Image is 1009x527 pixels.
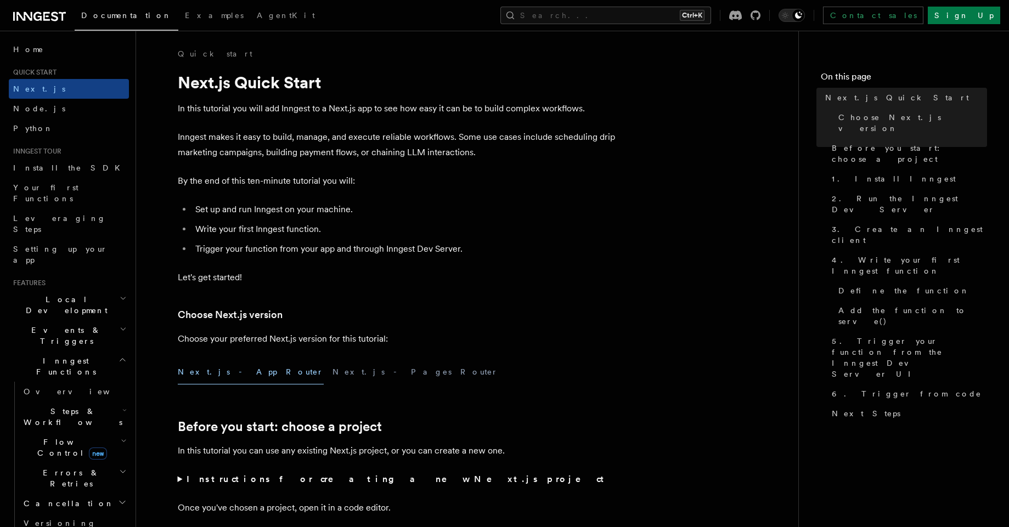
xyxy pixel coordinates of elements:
[9,147,61,156] span: Inngest tour
[178,129,617,160] p: Inngest makes it easy to build, manage, and execute reliable workflows. Some use cases include sc...
[178,101,617,116] p: In this tutorial you will add Inngest to a Next.js app to see how easy it can be to build complex...
[680,10,704,21] kbd: Ctrl+K
[19,401,129,432] button: Steps & Workflows
[13,214,106,234] span: Leveraging Steps
[827,384,987,404] a: 6. Trigger from code
[827,331,987,384] a: 5. Trigger your function from the Inngest Dev Server UI
[24,387,137,396] span: Overview
[832,173,956,184] span: 1. Install Inngest
[332,360,498,384] button: Next.js - Pages Router
[13,245,108,264] span: Setting up your app
[19,463,129,494] button: Errors & Retries
[178,72,617,92] h1: Next.js Quick Start
[250,3,322,30] a: AgentKit
[834,107,987,138] a: Choose Next.js version
[838,112,987,134] span: Choose Next.js version
[192,222,617,237] li: Write your first Inngest function.
[821,88,987,107] a: Next.js Quick Start
[9,290,129,320] button: Local Development
[19,467,119,489] span: Errors & Retries
[9,99,129,118] a: Node.js
[9,118,129,138] a: Python
[19,437,121,458] span: Flow Control
[9,355,119,377] span: Inngest Functions
[9,239,129,270] a: Setting up your app
[834,281,987,301] a: Define the function
[178,270,617,285] p: Let's get started!
[178,443,617,458] p: In this tutorial you can use any existing Next.js project, or you can create a new one.
[178,500,617,515] p: Once you've chosen a project, open it in a code editor.
[178,173,617,189] p: By the end of this ten-minute tutorial you will:
[832,336,987,379] span: 5. Trigger your function from the Inngest Dev Server UI
[187,474,608,484] strong: Instructions for creating a new Next.js project
[89,447,107,460] span: new
[9,178,129,208] a: Your first Functions
[178,48,252,59] a: Quick start
[827,169,987,189] a: 1. Install Inngest
[81,11,172,20] span: Documentation
[500,7,711,24] button: Search...Ctrl+K
[9,208,129,239] a: Leveraging Steps
[178,472,617,487] summary: Instructions for creating a new Next.js project
[821,70,987,88] h4: On this page
[827,250,987,281] a: 4. Write your first Inngest function
[19,432,129,463] button: Flow Controlnew
[823,7,923,24] a: Contact sales
[928,7,1000,24] a: Sign Up
[192,202,617,217] li: Set up and run Inngest on your machine.
[827,189,987,219] a: 2. Run the Inngest Dev Server
[13,84,65,93] span: Next.js
[13,183,78,203] span: Your first Functions
[832,224,987,246] span: 3. Create an Inngest client
[9,68,57,77] span: Quick start
[832,254,987,276] span: 4. Write your first Inngest function
[9,158,129,178] a: Install the SDK
[838,285,969,296] span: Define the function
[827,138,987,169] a: Before you start: choose a project
[9,39,129,59] a: Home
[19,382,129,401] a: Overview
[257,11,315,20] span: AgentKit
[825,92,969,103] span: Next.js Quick Start
[13,104,65,113] span: Node.js
[19,498,114,509] span: Cancellation
[827,219,987,250] a: 3. Create an Inngest client
[13,163,127,172] span: Install the SDK
[779,9,805,22] button: Toggle dark mode
[832,408,900,419] span: Next Steps
[178,307,283,322] a: Choose Next.js version
[178,3,250,30] a: Examples
[9,320,129,351] button: Events & Triggers
[832,193,987,215] span: 2. Run the Inngest Dev Server
[827,404,987,423] a: Next Steps
[832,143,987,165] span: Before you start: choose a project
[178,331,617,347] p: Choose your preferred Next.js version for this tutorial:
[75,3,178,31] a: Documentation
[13,124,53,133] span: Python
[19,406,122,428] span: Steps & Workflows
[9,294,120,316] span: Local Development
[838,305,987,327] span: Add the function to serve()
[832,388,982,399] span: 6. Trigger from code
[13,44,44,55] span: Home
[9,279,46,287] span: Features
[9,351,129,382] button: Inngest Functions
[178,419,382,434] a: Before you start: choose a project
[9,79,129,99] a: Next.js
[9,325,120,347] span: Events & Triggers
[185,11,244,20] span: Examples
[178,360,324,384] button: Next.js - App Router
[192,241,617,257] li: Trigger your function from your app and through Inngest Dev Server.
[19,494,129,513] button: Cancellation
[834,301,987,331] a: Add the function to serve()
